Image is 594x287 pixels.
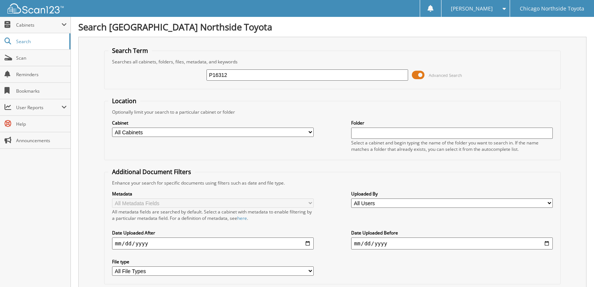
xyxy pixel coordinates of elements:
span: Scan [16,55,67,61]
input: start [112,237,314,249]
iframe: Chat Widget [557,251,594,287]
div: Searches all cabinets, folders, files, metadata, and keywords [108,59,557,65]
span: Chicago Northside Toyota [520,6,584,11]
span: Advanced Search [429,72,462,78]
label: Cabinet [112,120,314,126]
div: All metadata fields are searched by default. Select a cabinet with metadata to enable filtering b... [112,209,314,221]
h1: Search [GEOGRAPHIC_DATA] Northside Toyota [78,21,587,33]
label: Date Uploaded After [112,230,314,236]
div: Optionally limit your search to a particular cabinet or folder [108,109,557,115]
span: Help [16,121,67,127]
span: Cabinets [16,22,61,28]
legend: Additional Document Filters [108,168,195,176]
div: Enhance your search for specific documents using filters such as date and file type. [108,180,557,186]
span: Bookmarks [16,88,67,94]
label: Metadata [112,191,314,197]
span: Search [16,38,66,45]
span: [PERSON_NAME] [451,6,493,11]
a: here [237,215,247,221]
legend: Search Term [108,47,152,55]
label: Folder [351,120,553,126]
span: User Reports [16,104,61,111]
label: Uploaded By [351,191,553,197]
span: Reminders [16,71,67,78]
input: end [351,237,553,249]
label: File type [112,258,314,265]
label: Date Uploaded Before [351,230,553,236]
img: scan123-logo-white.svg [7,3,64,14]
span: Announcements [16,137,67,144]
legend: Location [108,97,140,105]
div: Select a cabinet and begin typing the name of the folder you want to search in. If the name match... [351,140,553,152]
